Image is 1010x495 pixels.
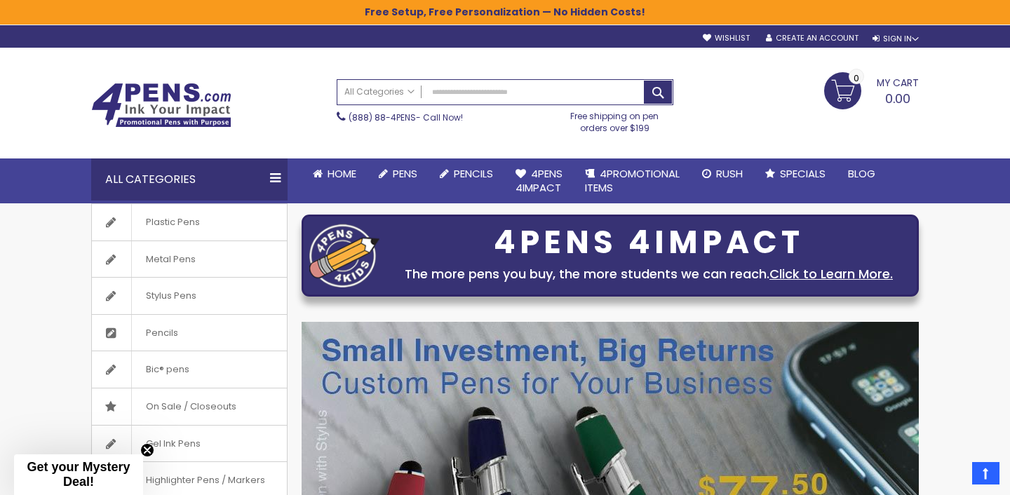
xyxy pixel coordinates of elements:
[854,72,859,85] span: 0
[131,241,210,278] span: Metal Pens
[140,443,154,457] button: Close teaser
[27,460,130,489] span: Get your Mystery Deal!
[754,158,837,189] a: Specials
[344,86,415,97] span: All Categories
[393,166,417,181] span: Pens
[716,166,743,181] span: Rush
[92,241,287,278] a: Metal Pens
[386,228,911,257] div: 4PENS 4IMPACT
[516,166,563,195] span: 4Pens 4impact
[337,80,422,103] a: All Categories
[302,158,368,189] a: Home
[766,33,858,43] a: Create an Account
[429,158,504,189] a: Pencils
[131,204,214,240] span: Plastic Pens
[824,72,919,107] a: 0.00 0
[92,204,287,240] a: Plastic Pens
[848,166,875,181] span: Blog
[14,454,143,495] div: Get your Mystery Deal!Close teaser
[92,315,287,351] a: Pencils
[585,166,680,195] span: 4PROMOTIONAL ITEMS
[92,278,287,314] a: Stylus Pens
[691,158,754,189] a: Rush
[504,158,574,204] a: 4Pens4impact
[328,166,356,181] span: Home
[131,278,210,314] span: Stylus Pens
[131,351,203,388] span: Bic® pens
[837,158,887,189] a: Blog
[873,34,919,44] div: Sign In
[131,388,250,425] span: On Sale / Closeouts
[556,105,674,133] div: Free shipping on pen orders over $199
[131,315,192,351] span: Pencils
[349,111,416,123] a: (888) 88-4PENS
[454,166,493,181] span: Pencils
[780,166,826,181] span: Specials
[91,158,288,201] div: All Categories
[92,426,287,462] a: Gel Ink Pens
[91,83,231,128] img: 4Pens Custom Pens and Promotional Products
[92,351,287,388] a: Bic® pens
[131,426,215,462] span: Gel Ink Pens
[92,388,287,425] a: On Sale / Closeouts
[574,158,691,204] a: 4PROMOTIONALITEMS
[386,264,911,284] div: The more pens you buy, the more students we can reach.
[885,90,910,107] span: 0.00
[309,224,379,287] img: four_pen_logo.png
[368,158,429,189] a: Pens
[769,265,893,283] a: Click to Learn More.
[349,111,463,123] span: - Call Now!
[703,33,750,43] a: Wishlist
